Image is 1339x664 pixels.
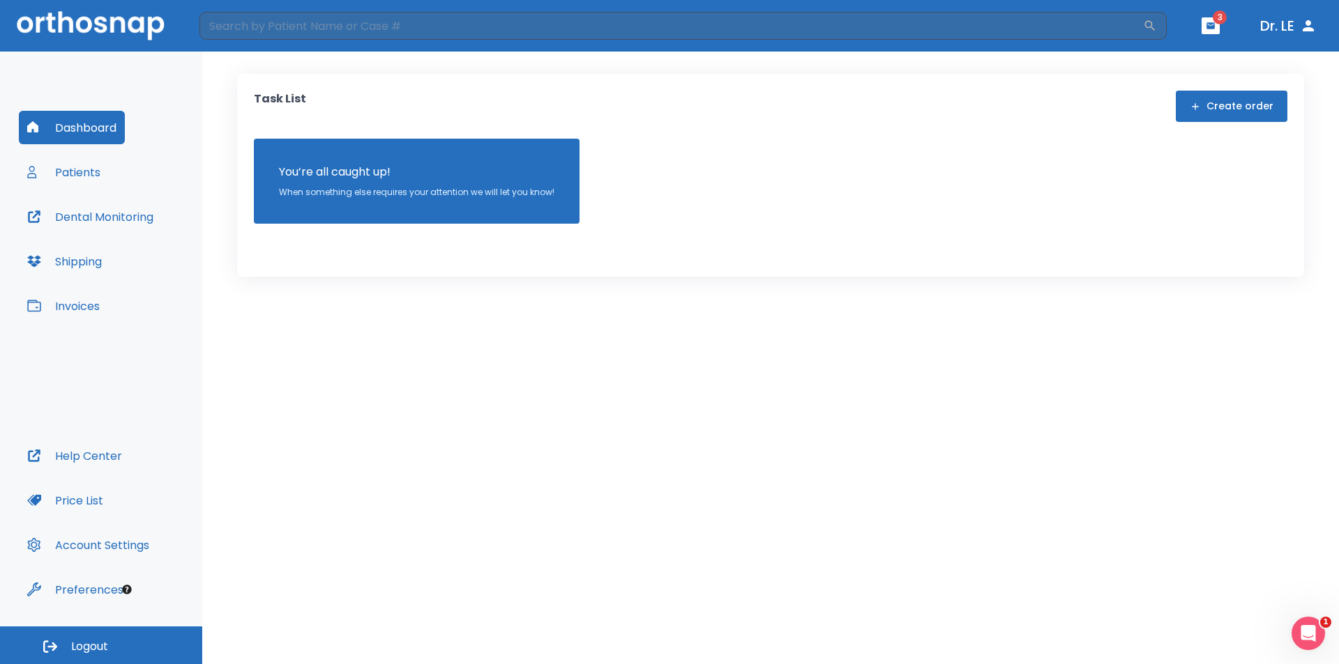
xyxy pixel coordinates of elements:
button: Create order [1176,91,1287,122]
span: 3 [1213,10,1227,24]
button: Preferences [19,573,132,606]
input: Search by Patient Name or Case # [199,12,1143,40]
button: Patients [19,155,109,189]
button: Price List [19,484,112,517]
p: When something else requires your attention we will let you know! [279,186,554,199]
button: Dental Monitoring [19,200,162,233]
button: Shipping [19,245,110,278]
button: Invoices [19,289,108,323]
button: Dr. LE [1255,13,1322,38]
span: 1 [1320,617,1331,628]
button: Account Settings [19,528,158,562]
p: Task List [254,91,306,122]
iframe: Intercom live chat [1292,617,1325,650]
div: Tooltip anchor [121,583,133,596]
img: Orthosnap [17,11,165,40]
p: You’re all caught up! [279,164,554,180]
span: Logout [71,639,108,654]
button: Dashboard [19,111,125,144]
button: Help Center [19,439,130,472]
